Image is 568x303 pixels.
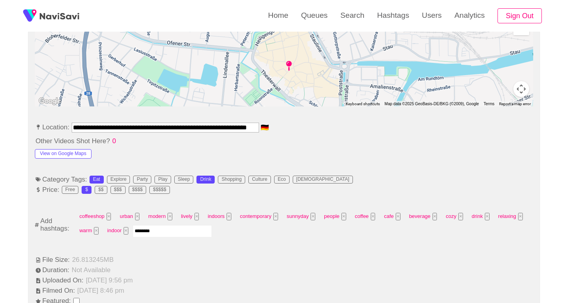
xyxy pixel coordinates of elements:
[35,276,84,284] span: Uploaded On:
[179,210,202,223] span: lively
[273,213,278,220] button: Tag at index 5 with value 2320 focussed. Press backspace to remove
[200,177,211,182] div: Drink
[40,217,74,233] span: Add hashtags:
[322,210,349,223] span: people
[137,177,148,182] div: Party
[227,213,231,220] button: Tag at index 4 with value 2848 focussed. Press backspace to remove
[296,177,349,182] div: [DEMOGRAPHIC_DATA]
[135,213,140,220] button: Tag at index 1 with value 2462 focussed. Press backspace to remove
[107,213,111,220] button: Tag at index 0 with value 26566 focussed. Press backspace to remove
[153,187,166,193] div: $$$$$
[71,256,114,263] span: 26.813245 MB
[252,177,267,182] div: Culture
[35,137,111,145] span: Other Videos Shot Here?
[381,210,402,223] span: cafe
[496,210,525,223] span: relaxing
[469,210,492,223] span: drink
[146,210,175,223] span: modern
[353,210,378,223] span: coffee
[35,176,88,183] span: Category Tags:
[85,276,134,284] span: [DATE] 9:56 pm
[35,256,71,263] span: File Size:
[35,287,76,294] span: Filmed On:
[35,123,70,131] span: Location:
[77,210,113,223] span: coffeeshop
[407,210,440,223] span: beverage
[35,266,70,274] span: Duration:
[278,177,286,182] div: Eco
[105,225,131,237] span: indoor
[205,210,233,223] span: indoors
[20,6,40,26] img: fireSpot
[443,210,465,223] span: cozy
[513,81,529,97] button: Map camera controls
[238,210,280,223] span: contemporary
[458,213,463,220] button: Tag at index 11 with value 3146 focussed. Press backspace to remove
[371,213,375,220] button: Tag at index 8 with value 155 focussed. Press backspace to remove
[76,287,125,294] span: [DATE] 8:46 pm
[132,187,143,193] div: $$$$
[497,8,542,24] button: Sign Out
[117,210,142,223] span: urban
[40,12,79,20] img: fireSpot
[124,227,128,235] button: Tag at index 15 with value 2636 focussed. Press backspace to remove
[35,149,91,157] a: View on Google Maps
[260,125,270,131] span: 🇩🇪
[346,101,380,107] button: Keyboard shortcuts
[114,187,122,193] div: $$$
[111,177,127,182] div: Explore
[112,137,117,145] span: 0
[194,213,199,220] button: Tag at index 3 with value 2438 focussed. Press backspace to remove
[178,177,190,182] div: Sleep
[484,102,494,106] a: Terms (opens in new tab)
[341,213,346,220] button: Tag at index 7 with value 2457 focussed. Press backspace to remove
[311,213,315,220] button: Tag at index 6 with value 2323 focussed. Press backspace to remove
[433,213,437,220] button: Tag at index 10 with value 2621 focussed. Press backspace to remove
[385,102,479,106] span: Map data ©2025 GeoBasis-DE/BKG (©2009), Google
[35,186,60,193] span: Price:
[77,225,101,237] span: warm
[35,149,91,159] button: View on Google Maps
[71,266,111,274] span: Not Available
[221,177,242,182] div: Shopping
[65,187,75,193] div: Free
[37,96,63,106] img: Google
[168,213,172,220] button: Tag at index 2 with value 2390 focussed. Press backspace to remove
[485,213,490,220] button: Tag at index 12 with value 399 focussed. Press backspace to remove
[284,210,318,223] span: sunnyday
[158,177,167,182] div: Play
[37,96,63,106] a: Open this area in Google Maps (opens a new window)
[93,177,100,182] div: Eat
[85,187,88,193] div: $
[499,102,531,106] a: Report a map error
[133,225,212,237] input: Enter tag here and press return
[94,227,99,235] button: Tag at index 14 with value 8517 focussed. Press backspace to remove
[98,187,103,193] div: $$
[518,213,523,220] button: Tag at index 13 with value 2308 focussed. Press backspace to remove
[396,213,400,220] button: Tag at index 9 with value 200 focussed. Press backspace to remove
